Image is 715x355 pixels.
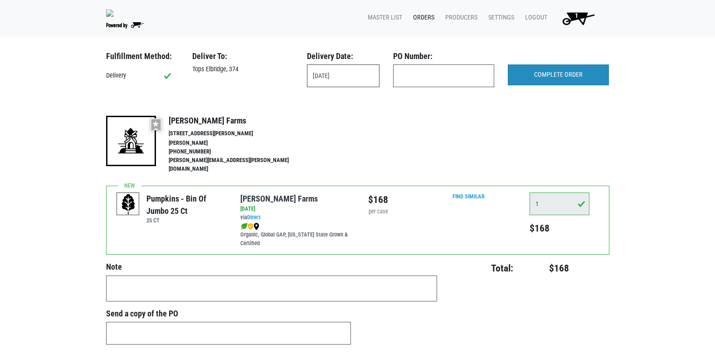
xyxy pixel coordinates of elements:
a: Logout [518,9,551,26]
h3: Send a copy of the PO [106,309,351,319]
div: Pumpkins - Bin of Jumbo 25 ct [146,192,227,217]
input: Qty [530,192,589,215]
h6: 25 CT [146,217,227,224]
h3: Fulfillment Method: [106,51,179,61]
img: leaf-e5c59151409436ccce96b2ca1b28e03c.png [240,223,248,230]
img: safety-e55c860ca8c00a9c171001a62a92dabd.png [248,223,253,230]
a: Settings [481,9,518,26]
div: Organic, Global GAP, [US_STATE] State Grown & Certified [240,222,350,248]
div: [DATE] [240,205,350,213]
a: Direct [247,214,261,221]
img: 19-7441ae2ccb79c876ff41c34f3bd0da69.png [106,116,156,166]
div: via [240,213,350,222]
h3: Deliver To: [192,51,293,61]
span: 1 [575,12,578,20]
div: per case [365,207,392,216]
img: placeholder-variety-43d6402dacf2d531de610a020419775a.svg [117,193,140,216]
h3: Delivery Date: [307,51,379,61]
h4: Total: [451,262,514,274]
a: Producers [438,9,481,26]
h4: Note [106,262,437,272]
h4: [PERSON_NAME] Farms [169,116,308,126]
input: COMPLETE ORDER [508,64,609,85]
img: Powered by Big Wheelbarrow [106,22,144,29]
li: [PERSON_NAME][EMAIL_ADDRESS][PERSON_NAME][DOMAIN_NAME] [169,156,308,173]
img: Cart [558,9,598,27]
a: 1 [551,9,602,27]
li: [PHONE_NUMBER] [169,148,308,156]
input: Select Date [307,64,379,87]
a: Find Similar [452,193,485,200]
div: $168 [365,192,392,207]
img: 279edf242af8f9d49a69d9d2afa010fb.png [106,10,113,17]
img: map_marker-0e94453035b3232a4d21701695807de9.png [253,223,259,230]
a: Master List [360,9,406,26]
h5: $168 [530,222,589,234]
h3: PO Number: [393,51,494,61]
a: [PERSON_NAME] Farms [240,194,318,203]
li: [PERSON_NAME] [169,139,308,148]
div: Tops Elbridge, 374 [185,64,300,74]
li: [STREET_ADDRESS][PERSON_NAME] [169,129,308,138]
a: Orders [406,9,438,26]
h4: $168 [519,262,569,274]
